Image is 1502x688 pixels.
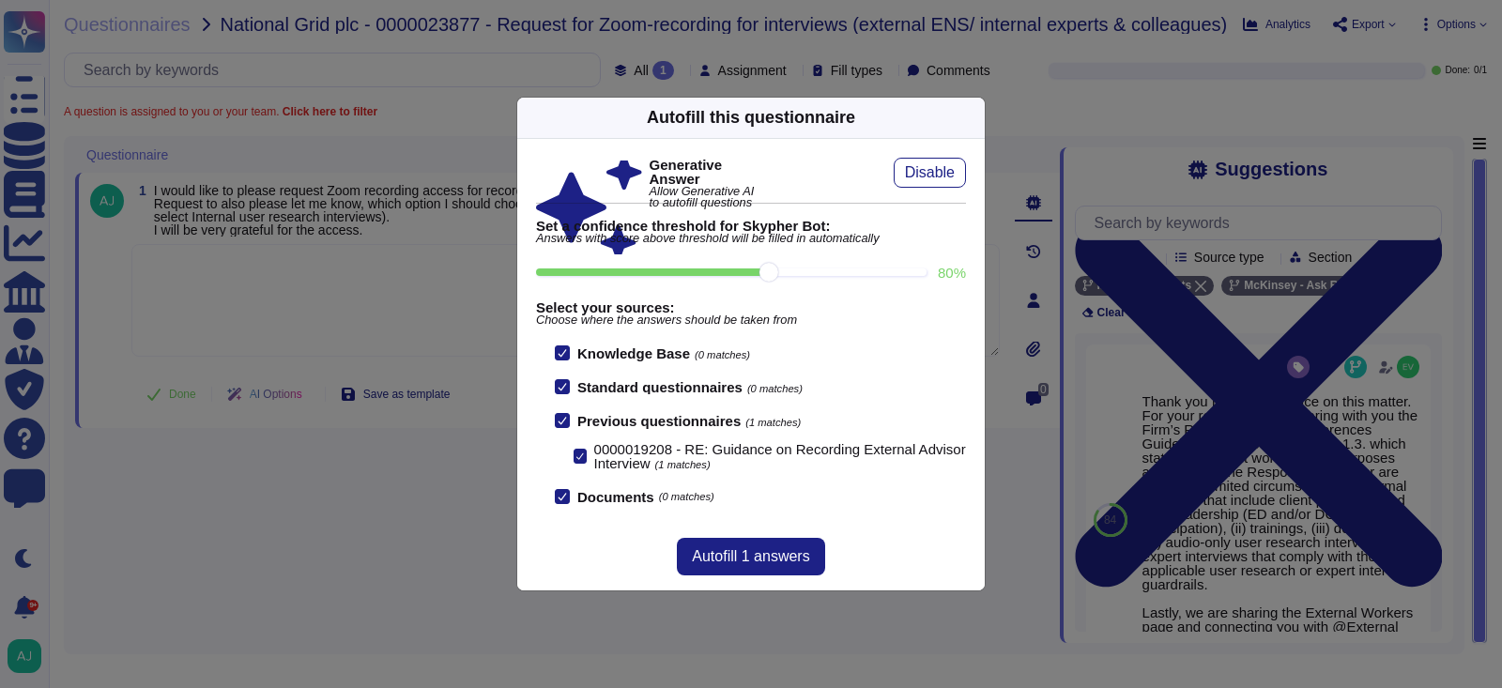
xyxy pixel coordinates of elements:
[536,219,966,233] b: Set a confidence threshold for Skypher Bot:
[647,105,855,130] div: Autofill this questionnaire
[577,379,743,395] b: Standard questionnaires
[650,158,756,186] b: Generative Answer
[577,345,690,361] b: Knowledge Base
[938,266,966,280] label: 80 %
[536,314,966,327] span: Choose where the answers should be taken from
[650,186,756,210] span: Allow Generative AI to autofill questions
[536,233,966,245] span: Answers with score above threshold will be filled in automatically
[536,300,966,314] b: Select your sources:
[745,417,801,428] span: (1 matches)
[659,492,714,502] span: (0 matches)
[695,349,750,360] span: (0 matches)
[905,165,955,180] span: Disable
[692,549,809,564] span: Autofill 1 answers
[655,459,711,470] span: (1 matches)
[577,413,741,429] b: Previous questionnaires
[747,383,803,394] span: (0 matches)
[577,490,654,504] b: Documents
[594,441,966,471] span: 0000019208 - RE: Guidance on Recording External Advisor Interview
[894,158,966,188] button: Disable
[677,538,824,575] button: Autofill 1 answers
